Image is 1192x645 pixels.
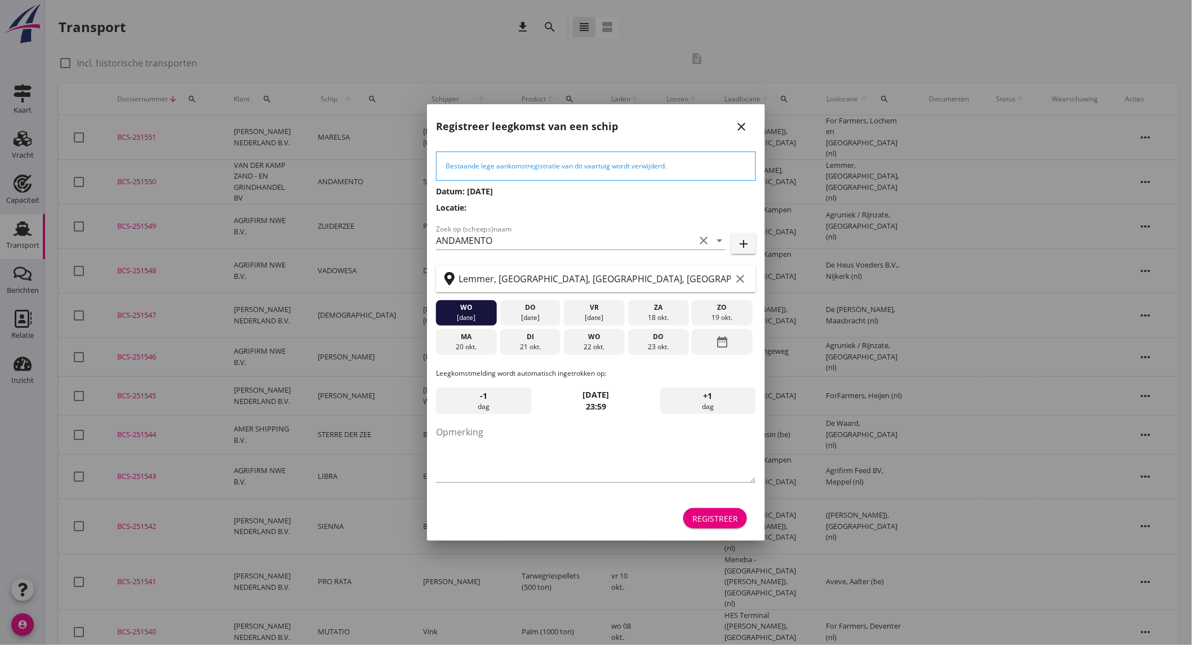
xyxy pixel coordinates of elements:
div: 20 okt. [439,342,494,352]
i: add [737,237,750,251]
span: +1 [704,390,713,402]
div: 19 okt. [695,313,750,323]
div: za [631,303,686,313]
div: 18 okt. [631,313,686,323]
strong: [DATE] [583,389,610,400]
div: 23 okt. [631,342,686,352]
span: -1 [481,390,488,402]
div: vr [567,303,622,313]
div: ma [439,332,494,342]
div: [DATE] [502,313,558,323]
div: zo [695,303,750,313]
textarea: Opmerking [436,423,756,482]
strong: 23:59 [586,401,606,412]
i: arrow_drop_down [713,234,726,247]
div: di [502,332,558,342]
i: date_range [715,332,729,352]
i: clear [733,272,747,286]
div: dag [436,388,532,415]
div: dag [660,388,756,415]
p: Leegkomstmelding wordt automatisch ingetrokken op: [436,368,756,379]
button: Registreer [683,508,747,528]
div: Bestaande lege aankomstregistratie van dit vaartuig wordt verwijderd. [446,161,746,171]
div: 21 okt. [502,342,558,352]
i: clear [697,234,710,247]
input: Zoek op terminal of plaats [459,270,731,288]
input: Zoek op (scheeps)naam [436,232,695,250]
div: wo [439,303,494,313]
div: [DATE] [567,313,622,323]
h3: Datum: [DATE] [436,185,756,197]
div: do [631,332,686,342]
div: [DATE] [439,313,494,323]
h3: Locatie: [436,202,756,213]
div: wo [567,332,622,342]
h2: Registreer leegkomst van een schip [436,119,618,134]
i: close [735,120,748,134]
div: Registreer [692,513,738,524]
div: 22 okt. [567,342,622,352]
div: do [502,303,558,313]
